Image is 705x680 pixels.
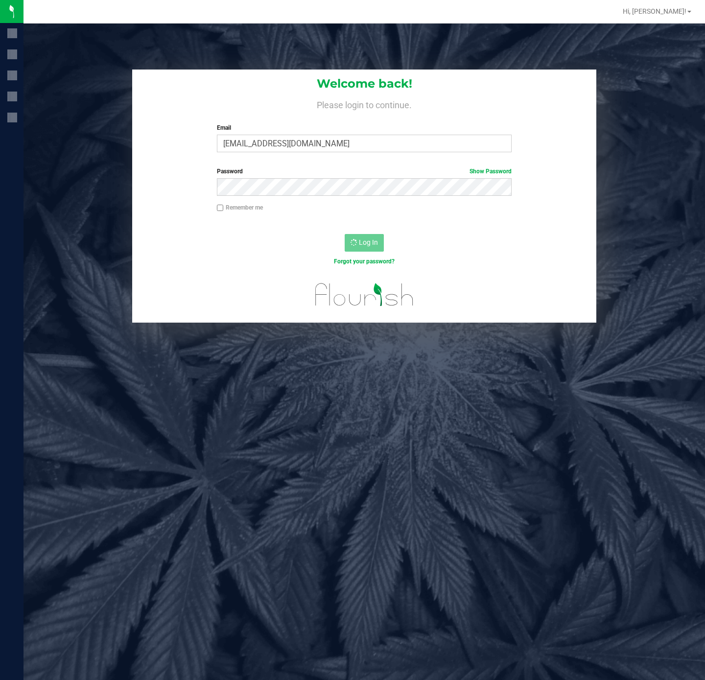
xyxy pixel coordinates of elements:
label: Remember me [217,203,263,212]
input: Remember me [217,205,224,211]
a: Show Password [470,168,512,175]
span: Log In [359,238,378,246]
a: Forgot your password? [334,258,395,265]
img: flourish_logo.svg [306,276,423,313]
label: Email [217,123,512,132]
h1: Welcome back! [132,77,596,90]
span: Password [217,168,243,175]
button: Log In [345,234,384,252]
span: Hi, [PERSON_NAME]! [623,7,686,15]
h4: Please login to continue. [132,98,596,110]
